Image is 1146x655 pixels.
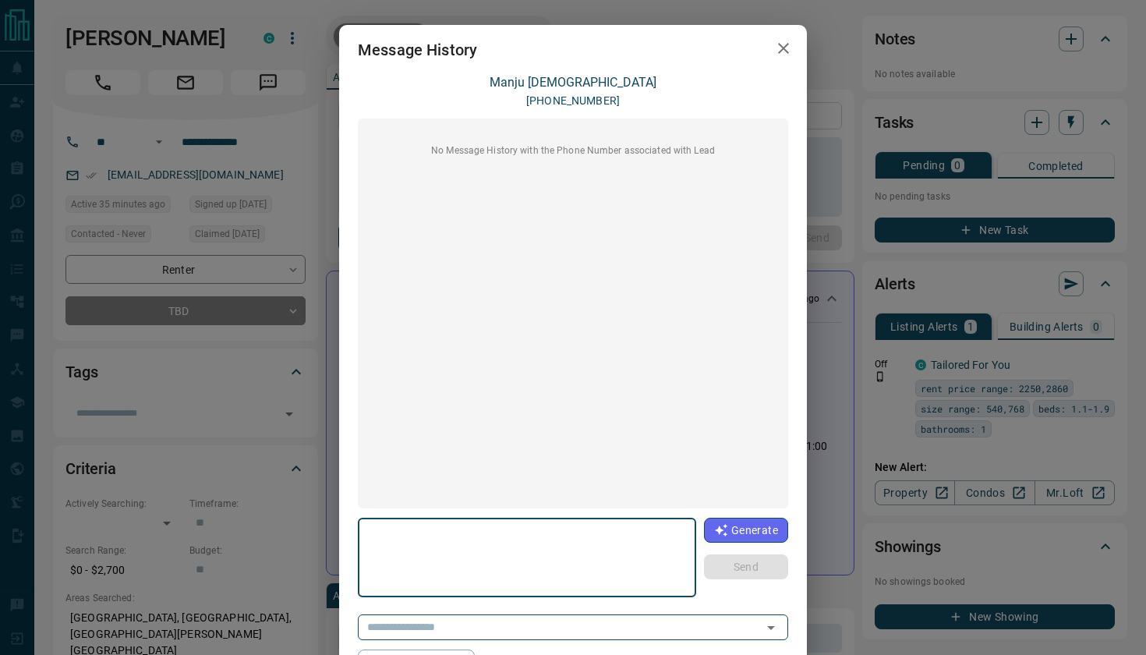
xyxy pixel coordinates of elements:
[760,617,782,639] button: Open
[526,93,620,109] p: [PHONE_NUMBER]
[490,75,656,90] a: Manju [DEMOGRAPHIC_DATA]
[704,518,788,543] button: Generate
[367,143,779,158] p: No Message History with the Phone Number associated with Lead
[339,25,496,75] h2: Message History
